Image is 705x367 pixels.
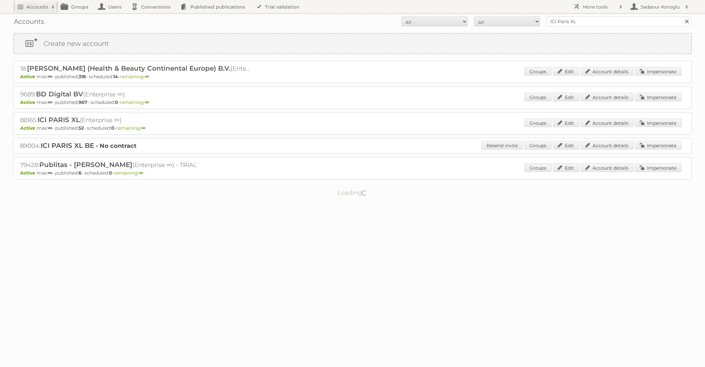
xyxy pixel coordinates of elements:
h2: 9689: (Enterprise ∞) [20,90,251,99]
span: Publitas - [PERSON_NAME] [39,161,132,169]
strong: ∞ [48,99,52,105]
h2: 88165: (Enterprise ∞) [20,116,251,124]
span: ICI PARIS XL BE [41,142,94,150]
strong: ∞ [141,125,145,131]
strong: ∞ [48,125,52,131]
span: [PERSON_NAME] (Health & Beauty Continental Europe) B.V. [27,64,231,72]
span: BD Digital BV [36,90,83,98]
span: Active [20,74,37,80]
strong: 0 [111,125,114,131]
span: remaining: [120,99,149,105]
a: Create new account [14,34,691,53]
h2: 79428: (Enterprise ∞) - TRIAL [20,161,251,169]
span: Active [20,99,37,105]
span: Active [20,125,37,131]
p: max: - published: - scheduled: - [20,125,685,131]
a: Edit [553,67,579,76]
a: 89004:ICI PARIS XL BE - No contract [20,142,137,150]
strong: - No contract [96,142,137,150]
span: remaining: [120,74,149,80]
a: Impersonate [635,67,682,76]
a: Account details [581,141,634,150]
strong: 318 [79,74,86,80]
a: Edit [553,93,579,101]
strong: ∞ [48,170,52,176]
h2: Accounts [26,4,48,10]
a: Edit [553,118,579,127]
strong: 14 [113,74,118,80]
strong: 0 [115,99,118,105]
a: Account details [581,118,634,127]
strong: 967 [79,99,87,105]
span: remaining: [114,170,143,176]
a: Impersonate [635,118,682,127]
a: Impersonate [635,163,682,172]
h2: 18: (Enterprise ∞) [20,64,251,73]
p: max: - published: - scheduled: - [20,170,685,176]
strong: ∞ [139,170,143,176]
a: Impersonate [635,93,682,101]
p: Loading [317,186,388,199]
h2: More tools [583,4,616,10]
h2: Sedanur Koroglu [639,4,682,10]
span: remaining: [116,125,145,131]
a: Groups [524,163,552,172]
a: Account details [581,93,634,101]
a: Groups [524,67,552,76]
span: Active [20,170,37,176]
strong: 0 [109,170,112,176]
strong: ∞ [48,74,52,80]
strong: ∞ [145,74,149,80]
p: max: - published: - scheduled: - [20,74,685,80]
a: Edit [553,163,579,172]
a: Groups [524,93,552,101]
a: Resend invite [481,141,523,150]
a: Edit [553,141,579,150]
strong: ∞ [145,99,149,105]
strong: 52 [79,125,84,131]
a: Groups [524,141,552,150]
a: Impersonate [635,141,682,150]
a: Account details [581,163,634,172]
strong: 6 [79,170,81,176]
a: Account details [581,67,634,76]
p: max: - published: - scheduled: - [20,99,685,105]
span: ICI PARIS XL [38,116,80,124]
a: Groups [524,118,552,127]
